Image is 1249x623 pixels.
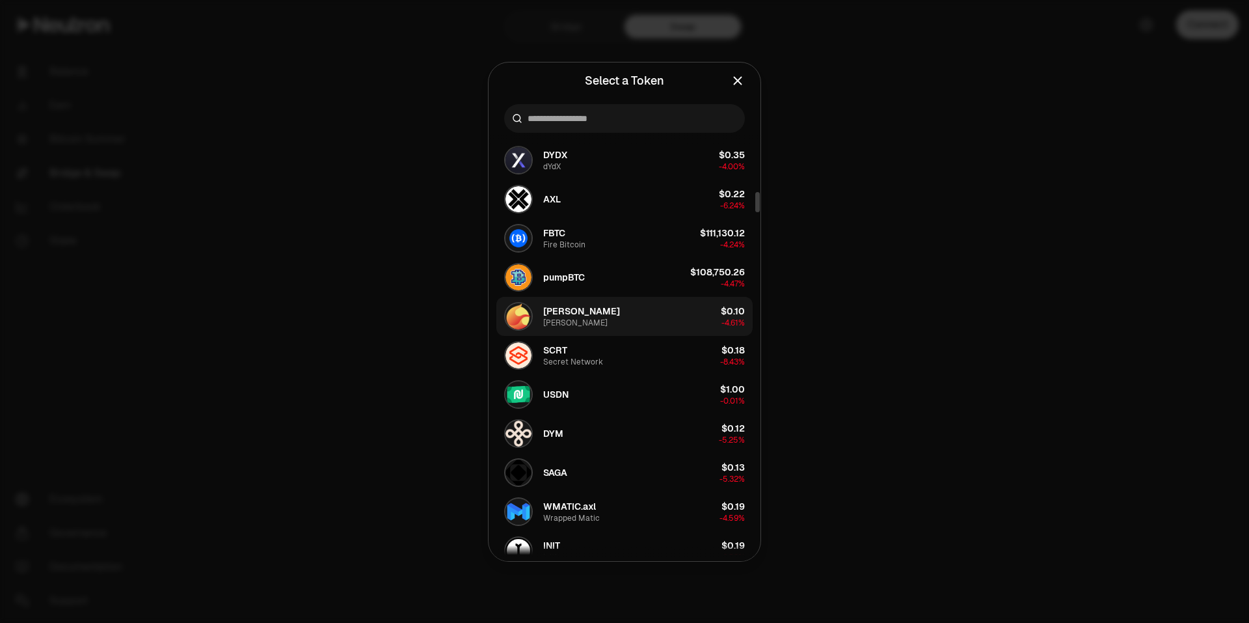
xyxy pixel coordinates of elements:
span: -4.61% [721,318,745,328]
img: USDN Logo [505,381,531,408]
img: SCRT Logo [505,342,531,368]
img: SAGA Logo [505,460,531,486]
button: SAGA LogoSAGA$0.13-5.32% [496,453,753,492]
span: -4.00% [719,161,745,172]
div: $0.19 [721,500,745,513]
img: pumpBTC Logo [505,264,531,290]
div: $0.19 [721,539,745,552]
div: $0.12 [721,422,745,435]
img: INIT Logo [505,538,531,564]
div: Initia [543,552,561,562]
img: AXL Logo [505,186,531,212]
span: FBTC [543,227,565,240]
div: [PERSON_NAME] [543,318,608,328]
div: $0.18 [721,344,745,357]
span: DYM [543,427,563,440]
span: SAGA [543,466,567,479]
img: FBTC Logo [505,225,531,251]
img: WMATIC.axl Logo [505,499,531,525]
div: dYdX [543,161,561,172]
button: DYM LogoDYM$0.12-5.25% [496,414,753,453]
button: INIT LogoINITInitia$0.19-6.53% [496,531,753,570]
button: LUNA Logo[PERSON_NAME][PERSON_NAME]$0.10-4.61% [496,297,753,336]
img: LUNA Logo [505,303,531,329]
span: -4.59% [719,513,745,523]
span: INIT [543,539,560,552]
span: -6.53% [719,552,745,562]
span: pumpBTC [543,271,585,284]
button: USDN LogoUSDN$1.00-0.01% [496,375,753,414]
span: -6.24% [720,201,745,211]
div: Wrapped Matic [543,513,600,523]
img: DYDX Logo [505,147,531,173]
div: Fire Bitcoin [543,240,585,250]
div: $108,750.26 [690,266,745,279]
button: WMATIC.axl LogoWMATIC.axlWrapped Matic$0.19-4.59% [496,492,753,531]
span: -4.47% [721,279,745,289]
span: -5.25% [719,435,745,445]
div: Secret Network [543,357,603,367]
span: USDN [543,388,569,401]
div: $0.35 [719,148,745,161]
span: -4.24% [720,240,745,250]
div: $0.10 [721,305,745,318]
button: DYDX LogoDYDXdYdX$0.35-4.00% [496,141,753,180]
span: -8.43% [720,357,745,367]
span: -5.32% [719,474,745,484]
span: SCRT [543,344,567,357]
button: Close [731,72,745,90]
button: pumpBTC LogopumpBTC$108,750.26-4.47% [496,258,753,297]
div: $0.13 [721,461,745,474]
span: [PERSON_NAME] [543,305,620,318]
span: AXL [543,193,561,206]
button: AXL LogoAXL$0.22-6.24% [496,180,753,219]
div: $0.22 [719,187,745,201]
img: DYM Logo [505,421,531,447]
span: -0.01% [720,396,745,406]
span: DYDX [543,148,567,161]
div: Select a Token [585,72,664,90]
div: $1.00 [720,383,745,396]
button: FBTC LogoFBTCFire Bitcoin$111,130.12-4.24% [496,219,753,258]
button: SCRT LogoSCRTSecret Network$0.18-8.43% [496,336,753,375]
span: WMATIC.axl [543,500,596,513]
div: $111,130.12 [700,227,745,240]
